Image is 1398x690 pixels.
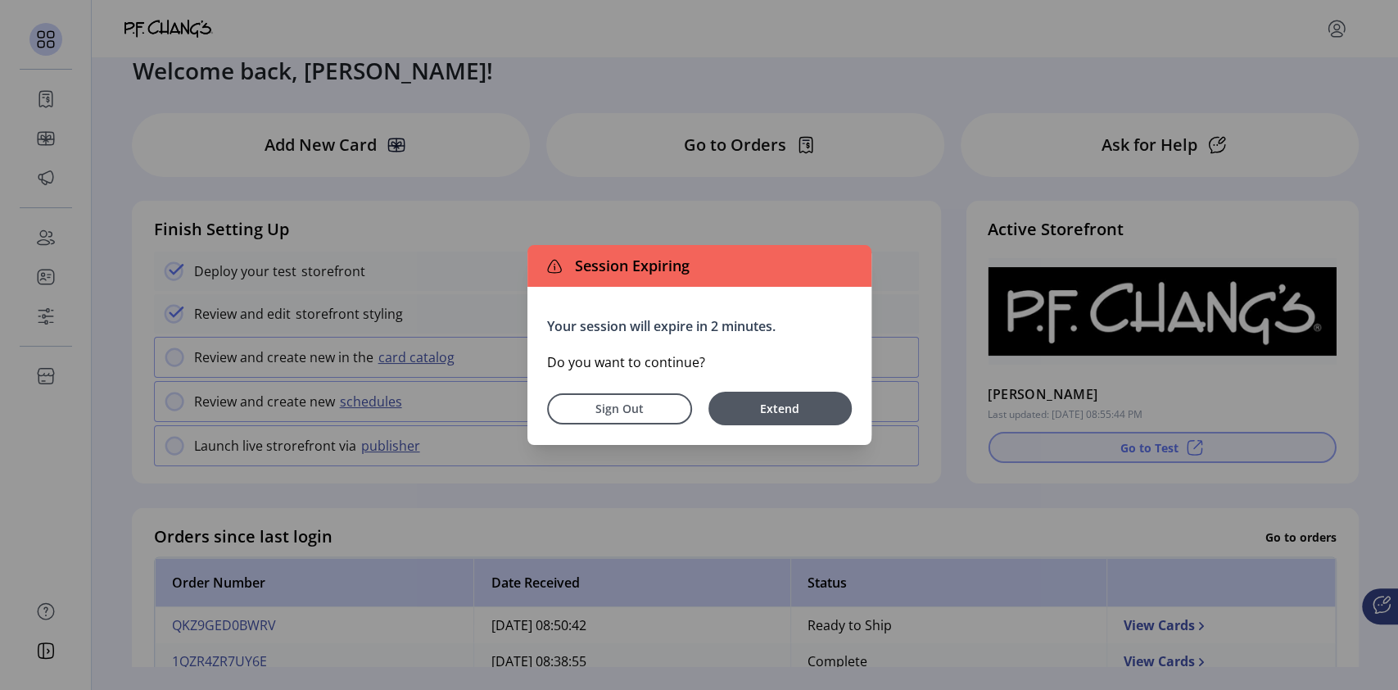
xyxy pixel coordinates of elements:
button: Extend [708,392,852,425]
button: Sign Out [547,393,692,424]
span: Sign Out [568,400,671,417]
p: Your session will expire in 2 minutes. [547,316,852,336]
span: Session Expiring [568,255,690,277]
span: Extend [717,400,844,417]
p: Do you want to continue? [547,352,852,372]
